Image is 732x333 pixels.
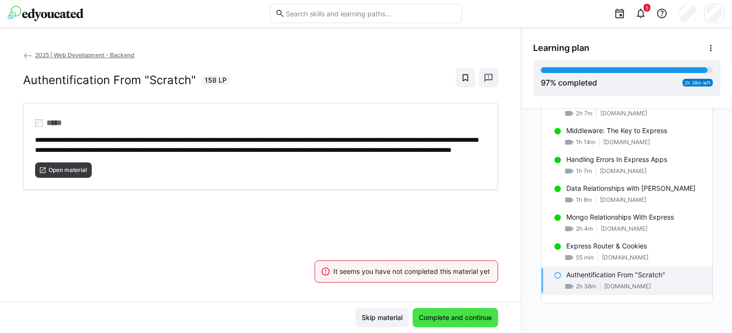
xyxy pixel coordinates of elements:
span: 2h 4m [576,225,593,233]
span: [DOMAIN_NAME] [600,196,647,204]
span: 1h 14m [576,138,595,146]
span: 1h 8m [576,196,592,204]
span: 55 min [576,254,594,261]
span: 2h 7m [576,110,592,117]
button: Complete and continue [413,308,498,327]
p: Handling Errors In Express Apps [566,155,667,164]
span: [DOMAIN_NAME] [601,225,647,233]
a: 2025 | Web Development - Backend [23,51,134,59]
span: [DOMAIN_NAME] [602,254,648,261]
p: Authentification From "Scratch" [566,270,665,280]
span: 2025 | Web Development - Backend [35,51,134,59]
span: 97 [541,78,550,87]
p: Data Relationships with [PERSON_NAME] [566,184,695,193]
span: 158 LP [205,75,227,85]
button: Open material [35,162,92,178]
input: Search skills and learning paths… [285,9,457,18]
span: [DOMAIN_NAME] [600,110,647,117]
span: [DOMAIN_NAME] [603,138,650,146]
span: 1h 7m [576,167,592,175]
div: % completed [541,77,597,88]
span: 2h 38m left [684,80,711,86]
span: Complete and continue [417,313,493,322]
span: 2h 38m [576,283,596,290]
h2: Authentification From "Scratch" [23,73,196,87]
span: [DOMAIN_NAME] [604,283,651,290]
p: Middleware: The Key to Express [566,126,667,136]
span: Open material [48,166,88,174]
button: Skip material [355,308,409,327]
span: Skip material [360,313,404,322]
p: Mongo Relationships With Express [566,212,674,222]
div: It seems you have not completed this material yet [333,267,490,276]
p: Express Router & Cookies [566,241,647,251]
span: [DOMAIN_NAME] [600,167,647,175]
span: Learning plan [533,43,589,53]
span: 5 [646,5,648,11]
